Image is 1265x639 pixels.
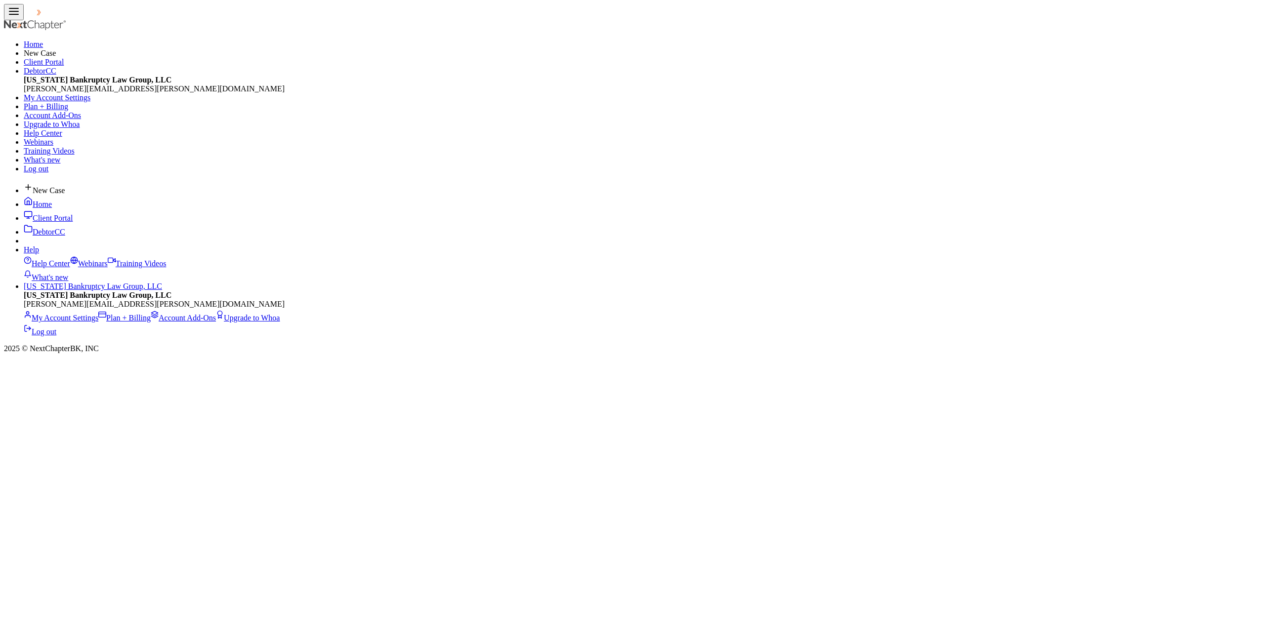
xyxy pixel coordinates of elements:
a: Upgrade to Whoa [216,314,280,322]
div: Help [24,254,1261,282]
a: DebtorCC [24,67,56,75]
a: What's new [24,156,60,164]
a: What's new [24,273,68,281]
strong: [US_STATE] Bankruptcy Law Group, LLC [24,291,171,299]
a: Help Center [24,259,70,268]
a: Help Center [24,129,62,137]
a: Log out [24,327,56,336]
strong: [US_STATE] Bankruptcy Law Group, LLC [24,76,171,84]
a: Account Add-Ons [151,314,216,322]
a: Plan + Billing [98,314,151,322]
a: Training Videos [24,147,75,155]
div: 2025 © NextChapterBK, INC [4,344,1261,353]
img: NextChapter [24,7,87,17]
a: My Account Settings [24,314,98,322]
span: [PERSON_NAME][EMAIL_ADDRESS][PERSON_NAME][DOMAIN_NAME] [24,84,285,93]
a: Training Videos [108,259,167,268]
a: [US_STATE] Bankruptcy Law Group, LLC [24,282,162,290]
a: Client Portal [24,58,64,66]
a: Home [24,200,52,208]
a: DebtorCC [24,228,65,236]
a: Account Add-Ons [24,111,81,120]
a: Webinars [24,138,53,146]
a: Help [24,245,39,254]
a: Webinars [70,259,108,268]
a: My Account Settings [24,93,90,102]
a: Upgrade to Whoa [24,120,80,128]
a: Plan + Billing [24,102,68,111]
new-legal-case-button: New Case [24,186,65,195]
a: Client Portal [24,214,73,222]
a: Home [24,40,43,48]
span: [PERSON_NAME][EMAIL_ADDRESS][PERSON_NAME][DOMAIN_NAME] [24,300,285,308]
new-legal-case-button: New Case [24,49,56,57]
div: [US_STATE] Bankruptcy Law Group, LLC [24,291,1261,336]
img: NextChapter [4,20,67,30]
a: Log out [24,164,48,173]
